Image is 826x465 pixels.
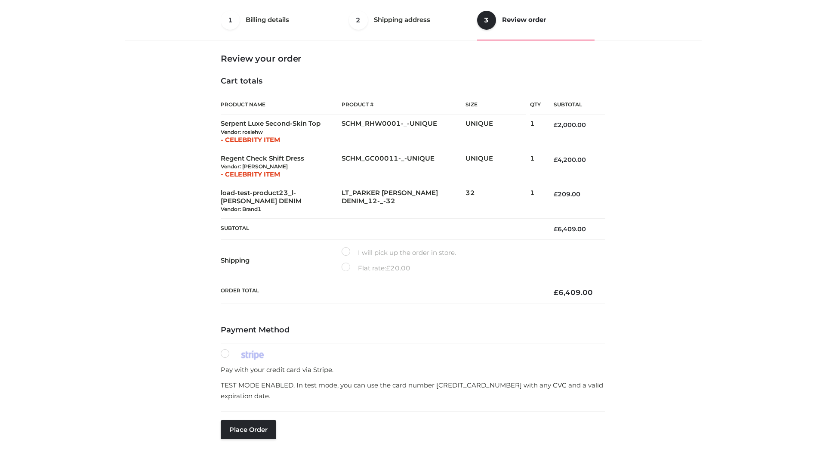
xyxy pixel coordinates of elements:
[554,288,593,297] bdi: 6,409.00
[554,156,586,164] bdi: 4,200.00
[221,420,276,439] button: Place order
[221,53,605,64] h3: Review your order
[221,206,261,212] small: Vendor: Brand1
[221,129,263,135] small: Vendor: rosiehw
[342,184,465,219] td: LT_PARKER [PERSON_NAME] DENIM_12-_-32
[221,325,605,335] h4: Payment Method
[342,95,465,115] th: Product #
[221,115,342,149] td: Serpent Luxe Second-Skin Top
[342,247,456,258] label: I will pick up the order in store.
[221,219,541,240] th: Subtotal
[221,95,342,115] th: Product Name
[221,364,605,375] p: Pay with your credit card via Stripe.
[342,115,465,149] td: SCHM_RHW0001-_-UNIQUE
[221,380,605,402] p: TEST MODE ENABLED. In test mode, you can use the card number [CREDIT_CARD_NUMBER] with any CVC an...
[465,115,530,149] td: UNIQUE
[554,121,558,129] span: £
[554,288,558,297] span: £
[221,240,342,281] th: Shipping
[554,156,558,164] span: £
[554,190,580,198] bdi: 209.00
[221,149,342,184] td: Regent Check Shift Dress
[530,95,541,115] th: Qty
[554,190,558,198] span: £
[554,225,558,233] span: £
[541,95,605,115] th: Subtotal
[554,121,586,129] bdi: 2,000.00
[465,95,526,115] th: Size
[221,163,288,170] small: Vendor: [PERSON_NAME]
[554,225,586,233] bdi: 6,409.00
[465,184,530,219] td: 32
[221,77,605,86] h4: Cart totals
[386,264,390,272] span: £
[530,149,541,184] td: 1
[465,149,530,184] td: UNIQUE
[221,170,280,178] span: - CELEBRITY ITEM
[342,263,410,274] label: Flat rate:
[342,149,465,184] td: SCHM_GC00011-_-UNIQUE
[530,184,541,219] td: 1
[221,281,541,304] th: Order Total
[530,115,541,149] td: 1
[221,136,280,144] span: - CELEBRITY ITEM
[386,264,410,272] bdi: 20.00
[221,184,342,219] td: load-test-product23_l-[PERSON_NAME] DENIM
